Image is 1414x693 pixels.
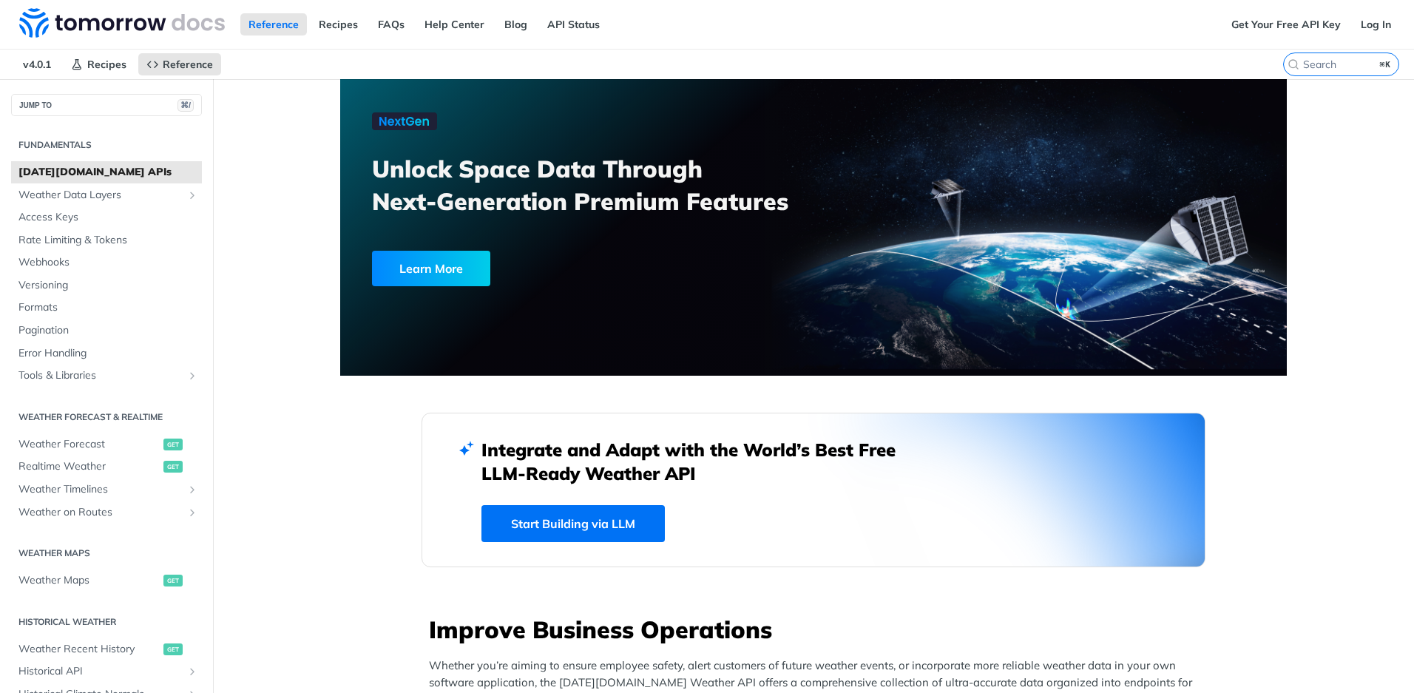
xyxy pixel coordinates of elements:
a: Reference [240,13,307,36]
a: Access Keys [11,206,202,229]
span: Error Handling [18,346,198,361]
button: Show subpages for Historical API [186,666,198,677]
a: FAQs [370,13,413,36]
span: Weather on Routes [18,505,183,520]
a: Recipes [63,53,135,75]
span: get [163,461,183,473]
h2: Weather Forecast & realtime [11,410,202,424]
a: [DATE][DOMAIN_NAME] APIs [11,161,202,183]
span: Rate Limiting & Tokens [18,233,198,248]
a: Weather Forecastget [11,433,202,456]
span: Weather Data Layers [18,188,183,203]
button: Show subpages for Tools & Libraries [186,370,198,382]
a: Learn More [372,251,738,286]
button: JUMP TO⌘/ [11,94,202,116]
a: API Status [539,13,608,36]
h3: Improve Business Operations [429,613,1205,646]
a: Tools & LibrariesShow subpages for Tools & Libraries [11,365,202,387]
h2: Weather Maps [11,547,202,560]
button: Show subpages for Weather Data Layers [186,189,198,201]
a: Help Center [416,13,493,36]
span: Tools & Libraries [18,368,183,383]
img: Tomorrow.io Weather API Docs [19,8,225,38]
span: Webhooks [18,255,198,270]
a: Webhooks [11,251,202,274]
a: Reference [138,53,221,75]
span: get [163,643,183,655]
span: Weather Timelines [18,482,183,497]
span: v4.0.1 [15,53,59,75]
span: Realtime Weather [18,459,160,474]
a: Weather Mapsget [11,569,202,592]
h3: Unlock Space Data Through Next-Generation Premium Features [372,152,830,217]
span: Pagination [18,323,198,338]
h2: Fundamentals [11,138,202,152]
span: Weather Forecast [18,437,160,452]
a: Log In [1353,13,1399,36]
a: Weather TimelinesShow subpages for Weather Timelines [11,479,202,501]
h2: Historical Weather [11,615,202,629]
span: Access Keys [18,210,198,225]
a: Realtime Weatherget [11,456,202,478]
span: ⌘/ [177,99,194,112]
span: Versioning [18,278,198,293]
a: Start Building via LLM [481,505,665,542]
span: Reference [163,58,213,71]
img: NextGen [372,112,437,130]
a: Historical APIShow subpages for Historical API [11,660,202,683]
a: Weather Data LayersShow subpages for Weather Data Layers [11,184,202,206]
a: Error Handling [11,342,202,365]
kbd: ⌘K [1376,57,1395,72]
button: Show subpages for Weather on Routes [186,507,198,518]
h2: Integrate and Adapt with the World’s Best Free LLM-Ready Weather API [481,438,918,485]
a: Rate Limiting & Tokens [11,229,202,251]
a: Pagination [11,320,202,342]
button: Show subpages for Weather Timelines [186,484,198,496]
a: Blog [496,13,535,36]
span: Historical API [18,664,183,679]
span: [DATE][DOMAIN_NAME] APIs [18,165,198,180]
div: Learn More [372,251,490,286]
span: Weather Maps [18,573,160,588]
a: Recipes [311,13,366,36]
a: Formats [11,297,202,319]
span: Recipes [87,58,126,71]
a: Get Your Free API Key [1223,13,1349,36]
span: get [163,575,183,586]
span: get [163,439,183,450]
span: Formats [18,300,198,315]
a: Weather on RoutesShow subpages for Weather on Routes [11,501,202,524]
span: Weather Recent History [18,642,160,657]
a: Weather Recent Historyget [11,638,202,660]
svg: Search [1288,58,1299,70]
a: Versioning [11,274,202,297]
